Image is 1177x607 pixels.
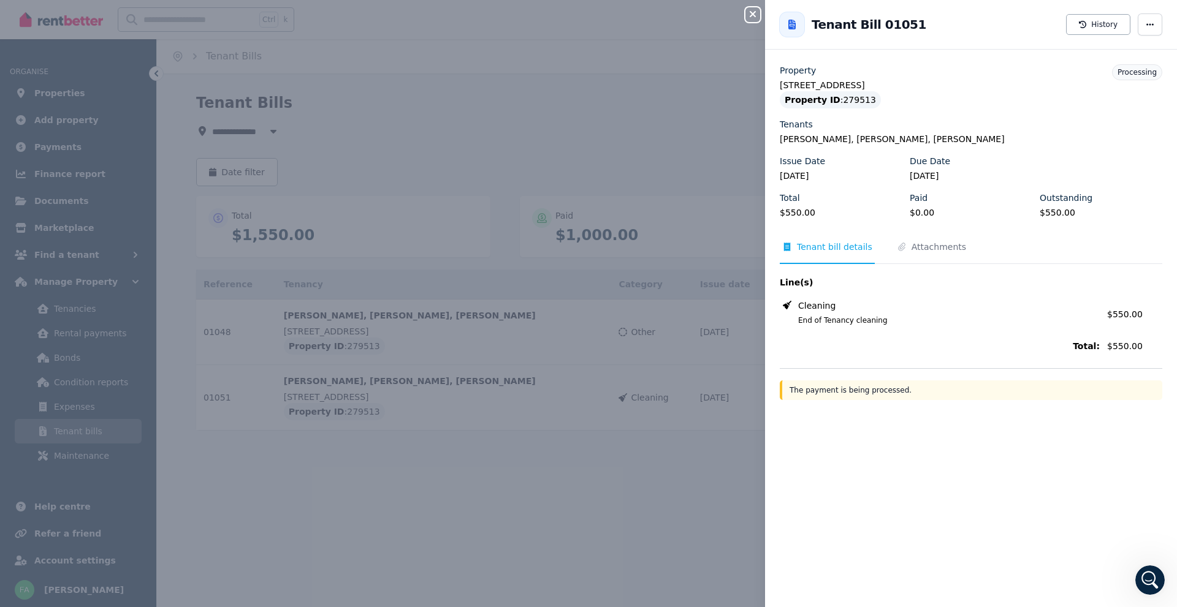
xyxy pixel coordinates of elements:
legend: [PERSON_NAME], [PERSON_NAME], [PERSON_NAME] [780,133,1162,145]
div: The payment is being processed. [780,380,1162,400]
iframe: Intercom live chat [1135,565,1165,595]
span: 😞 [170,480,188,505]
span: Line(s) [780,276,1100,288]
label: Due Date [910,155,950,167]
span: Processing [1118,68,1157,77]
legend: [DATE] [910,170,1032,182]
div: Did this answer your question? [15,468,407,481]
span: Attachments [912,241,966,253]
div: Close [392,5,414,27]
legend: [STREET_ADDRESS] [780,79,1162,91]
span: 😃 [234,480,251,505]
legend: $550.00 [1040,206,1162,219]
span: disappointed reaction [163,480,195,505]
h2: Tenant Bill 01051 [812,16,926,33]
button: Collapse window [368,5,392,28]
nav: Tabs [780,241,1162,264]
span: $550.00 [1107,309,1143,319]
span: Tenant bill details [797,241,872,253]
button: History [1066,14,1130,35]
a: Open in help center [162,520,260,530]
label: Tenants [780,118,813,130]
span: Total: [780,340,1100,352]
label: Total [780,192,800,204]
label: Issue Date [780,155,825,167]
span: 😐 [202,480,219,505]
legend: [DATE] [780,170,902,182]
label: Paid [910,192,928,204]
label: Property [780,64,816,77]
span: Cleaning [798,300,836,312]
label: Outstanding [1040,192,1092,204]
span: neutral face reaction [195,480,227,505]
span: End of Tenancy cleaning [783,315,1100,325]
span: Property ID [785,94,840,106]
button: go back [8,5,31,28]
legend: $0.00 [910,206,1032,219]
div: : 279513 [780,91,881,108]
span: smiley reaction [227,480,259,505]
span: $550.00 [1107,340,1162,352]
legend: $550.00 [780,206,902,219]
